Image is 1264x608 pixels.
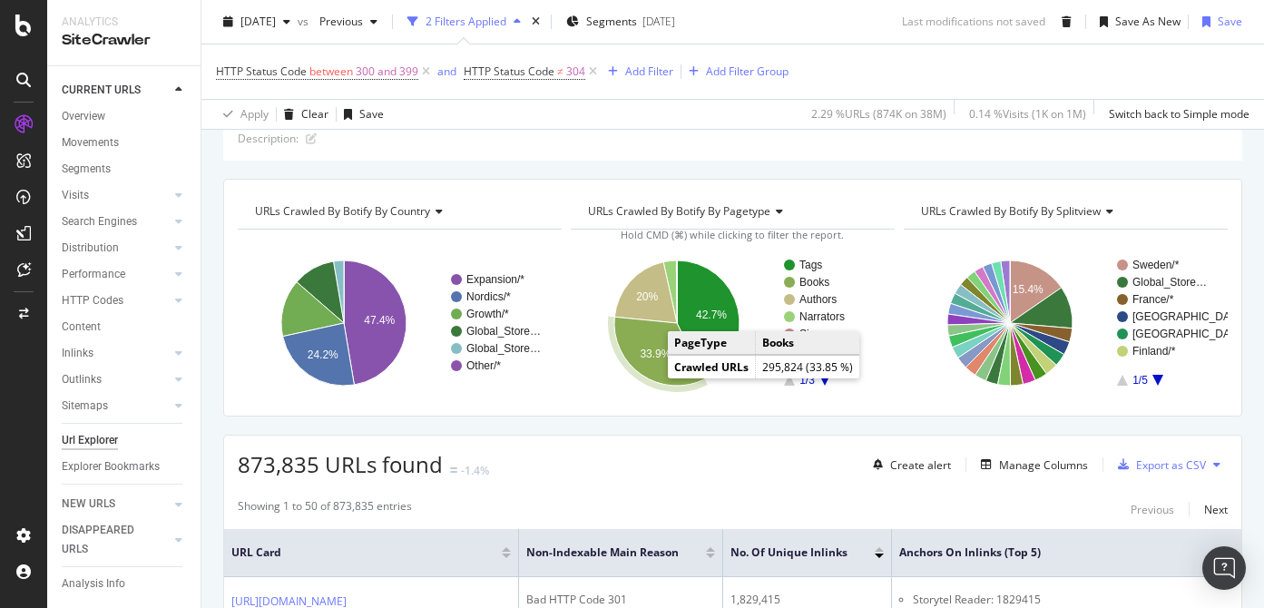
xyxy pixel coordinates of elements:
span: ≠ [557,64,563,79]
div: CURRENT URLS [62,81,141,100]
td: 295,824 (33.85 %) [756,356,860,379]
button: Clear [277,100,328,129]
a: Sitemaps [62,397,170,416]
text: 1/5 [1132,374,1148,387]
text: Global_Store… [1132,276,1207,289]
a: CURRENT URLS [62,81,170,100]
h4: URLs Crawled By Botify By splitview [917,197,1211,226]
div: Last modifications not saved [902,14,1045,29]
div: 0.14 % Visits ( 1K on 1M ) [969,106,1086,122]
div: Visits [62,186,89,205]
button: Add Filter Group [681,61,789,83]
text: 1/3 [799,374,815,387]
h4: URLs Crawled By Botify By country [251,197,545,226]
div: Save As New [1115,14,1181,29]
div: Add Filter [625,64,673,79]
div: Previous [1131,502,1174,517]
button: Add Filter [601,61,673,83]
button: 2 Filters Applied [400,7,528,36]
button: Next [1204,498,1228,520]
div: -1.4% [461,463,489,478]
a: Segments [62,160,188,179]
span: 304 [566,59,585,84]
span: Previous [312,14,363,29]
div: Save [359,106,384,122]
text: 33.9% [640,348,671,360]
span: HTTP Status Code [464,64,554,79]
div: Next [1204,502,1228,517]
text: 42.7% [696,309,727,321]
span: URLs Crawled By Botify By pagetype [588,203,770,219]
div: [DATE] [642,14,675,29]
span: 873,835 URLs found [238,449,443,479]
text: Authors [799,293,837,306]
span: between [309,64,353,79]
a: NEW URLS [62,495,170,514]
div: Sitemaps [62,397,108,416]
text: Tags [799,259,822,271]
text: Sweden/* [1132,259,1180,271]
button: Save As New [1093,7,1181,36]
a: Inlinks [62,344,170,363]
div: Description: [238,131,299,146]
span: Non-Indexable Main Reason [526,544,679,561]
td: Crawled URLs [668,356,756,379]
text: Finland/* [1132,345,1176,358]
a: Outlinks [62,370,170,389]
h4: URLs Crawled By Botify By pagetype [584,197,878,226]
text: 15.4% [1013,283,1044,296]
div: NEW URLS [62,495,115,514]
div: Content [62,318,101,337]
div: Url Explorer [62,431,118,450]
a: Analysis Info [62,574,188,593]
a: Overview [62,107,188,126]
text: 47.4% [364,314,395,327]
text: Expansion/* [466,273,524,286]
div: Overview [62,107,105,126]
span: 300 and 399 [356,59,418,84]
div: Performance [62,265,125,284]
div: Add Filter Group [706,64,789,79]
span: URLs Crawled By Botify By country [255,203,430,219]
button: [DATE] [216,7,298,36]
text: Other/* [466,359,501,372]
span: vs [298,14,312,29]
span: No. of Unique Inlinks [730,544,848,561]
button: Create alert [866,450,951,479]
a: DISAPPEARED URLS [62,521,170,559]
button: Save [1195,7,1242,36]
td: Books [756,331,860,355]
text: [GEOGRAPHIC_DATA]/* [1132,328,1253,340]
text: Books [799,276,829,289]
button: Segments[DATE] [559,7,682,36]
a: Distribution [62,239,170,258]
div: and [437,64,456,79]
div: Showing 1 to 50 of 873,835 entries [238,498,412,520]
button: Manage Columns [974,454,1088,476]
svg: A chart. [238,244,562,402]
div: DISAPPEARED URLS [62,521,153,559]
div: Switch back to Simple mode [1109,106,1249,122]
div: Manage Columns [999,457,1088,473]
div: Open Intercom Messenger [1202,546,1246,590]
a: Explorer Bookmarks [62,457,188,476]
text: Nordics/* [466,290,511,303]
div: Movements [62,133,119,152]
div: Clear [301,106,328,122]
svg: A chart. [904,244,1228,402]
button: Previous [1131,498,1174,520]
div: A chart. [571,244,895,402]
button: Save [337,100,384,129]
div: 2.29 % URLs ( 874K on 38M ) [811,106,946,122]
text: Global_Store… [466,342,541,355]
div: Outlinks [62,370,102,389]
div: SiteCrawler [62,30,186,51]
div: Save [1218,14,1242,29]
div: Create alert [890,457,951,473]
span: HTTP Status Code [216,64,307,79]
text: France/* [1132,293,1174,306]
span: Hold CMD (⌘) while clicking to filter the report. [621,228,844,241]
button: Switch back to Simple mode [1102,100,1249,129]
div: Apply [240,106,269,122]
